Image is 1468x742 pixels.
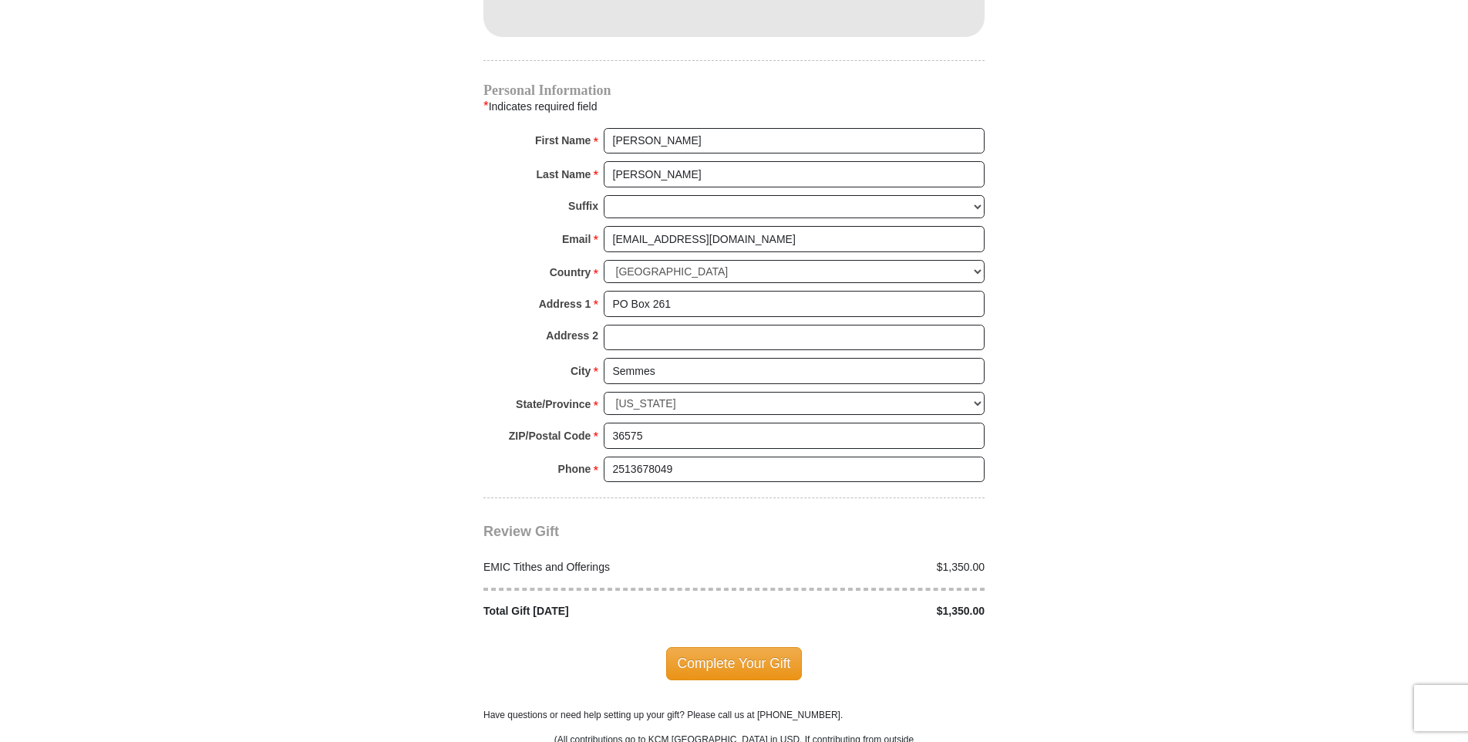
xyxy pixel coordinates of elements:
strong: State/Province [516,393,591,415]
strong: Last Name [537,164,591,185]
strong: Suffix [568,195,598,217]
div: $1,350.00 [734,559,993,575]
div: Total Gift [DATE] [476,603,735,619]
strong: Email [562,228,591,250]
strong: City [571,360,591,382]
strong: ZIP/Postal Code [509,425,591,447]
strong: Phone [558,458,591,480]
strong: Address 2 [546,325,598,346]
h4: Personal Information [483,84,985,96]
div: $1,350.00 [734,603,993,619]
strong: First Name [535,130,591,151]
div: Indicates required field [483,96,985,116]
div: EMIC Tithes and Offerings [476,559,735,575]
p: Have questions or need help setting up your gift? Please call us at [PHONE_NUMBER]. [483,708,985,722]
strong: Address 1 [539,293,591,315]
span: Review Gift [483,524,559,539]
span: Complete Your Gift [666,647,803,680]
strong: Country [550,261,591,283]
